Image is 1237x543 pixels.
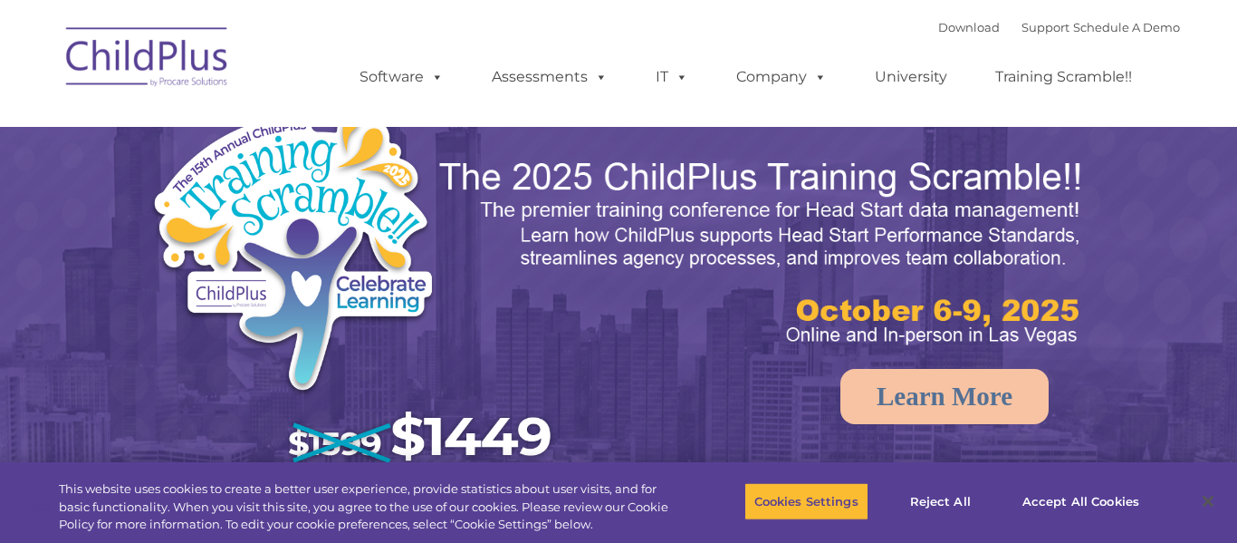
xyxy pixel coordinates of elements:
[57,15,238,105] img: ChildPlus by Procare Solutions
[1188,481,1228,521] button: Close
[341,59,462,95] a: Software
[638,59,706,95] a: IT
[1021,20,1069,34] a: Support
[718,59,845,95] a: Company
[840,369,1049,424] a: Learn More
[1073,20,1180,34] a: Schedule A Demo
[744,482,868,520] button: Cookies Settings
[938,20,1000,34] a: Download
[977,59,1150,95] a: Training Scramble!!
[1012,482,1149,520] button: Accept All Cookies
[857,59,965,95] a: University
[938,20,1180,34] font: |
[884,482,997,520] button: Reject All
[59,480,680,534] div: This website uses cookies to create a better user experience, provide statistics about user visit...
[474,59,626,95] a: Assessments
